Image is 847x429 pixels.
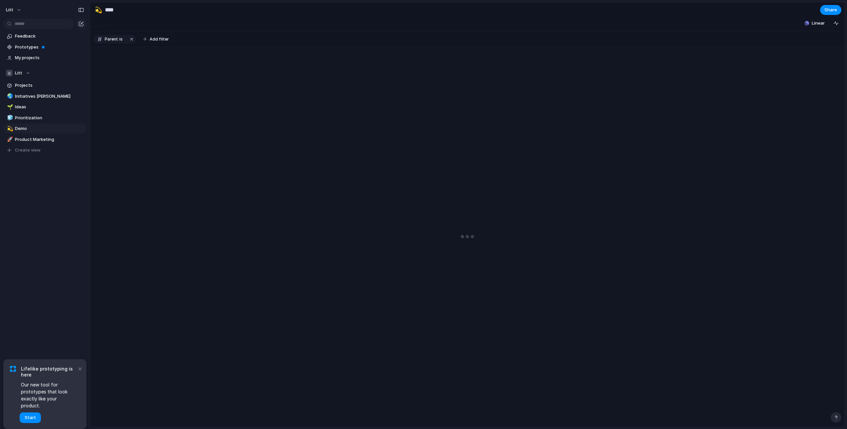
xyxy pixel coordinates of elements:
[7,114,12,122] div: 🧊
[3,5,25,15] button: Litt
[119,36,123,42] span: is
[93,5,104,15] button: 💫
[15,115,84,121] span: Prioritization
[15,136,84,143] span: Product Marketing
[3,113,86,123] a: 🧊Prioritization
[3,31,86,41] a: Feedback
[15,93,84,100] span: Initiatives [PERSON_NAME]
[20,412,41,423] button: Start
[824,7,837,13] span: Share
[3,102,86,112] a: 🌱Ideas
[15,70,22,76] span: Litt
[21,381,76,409] span: Our new tool for prototypes that look exactly like your product.
[6,136,13,143] button: 🚀
[105,36,118,42] span: Parent
[15,54,84,61] span: My projects
[3,68,86,78] button: Litt
[21,366,76,378] span: Lifelike prototyping is here
[3,91,86,101] a: 🌏Initiatives [PERSON_NAME]
[6,93,13,100] button: 🌏
[6,125,13,132] button: 💫
[802,18,827,28] button: Linear
[15,33,84,40] span: Feedback
[820,5,841,15] button: Share
[3,145,86,155] button: Create view
[15,104,84,110] span: Ideas
[15,44,84,51] span: Prototypes
[7,92,12,100] div: 🌏
[812,20,825,27] span: Linear
[139,35,173,44] button: Add filter
[7,136,12,143] div: 🚀
[15,125,84,132] span: Demo
[76,365,84,373] button: Dismiss
[6,115,13,121] button: 🧊
[7,125,12,133] div: 💫
[150,36,169,42] span: Add filter
[3,53,86,63] a: My projects
[15,147,41,154] span: Create view
[15,82,84,89] span: Projects
[95,5,102,14] div: 💫
[6,104,13,110] button: 🌱
[3,135,86,145] a: 🚀Product Marketing
[7,103,12,111] div: 🌱
[118,36,124,43] button: is
[3,80,86,90] a: Projects
[25,414,36,421] span: Start
[6,7,13,13] span: Litt
[3,42,86,52] a: Prototypes
[3,124,86,134] a: 💫Demo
